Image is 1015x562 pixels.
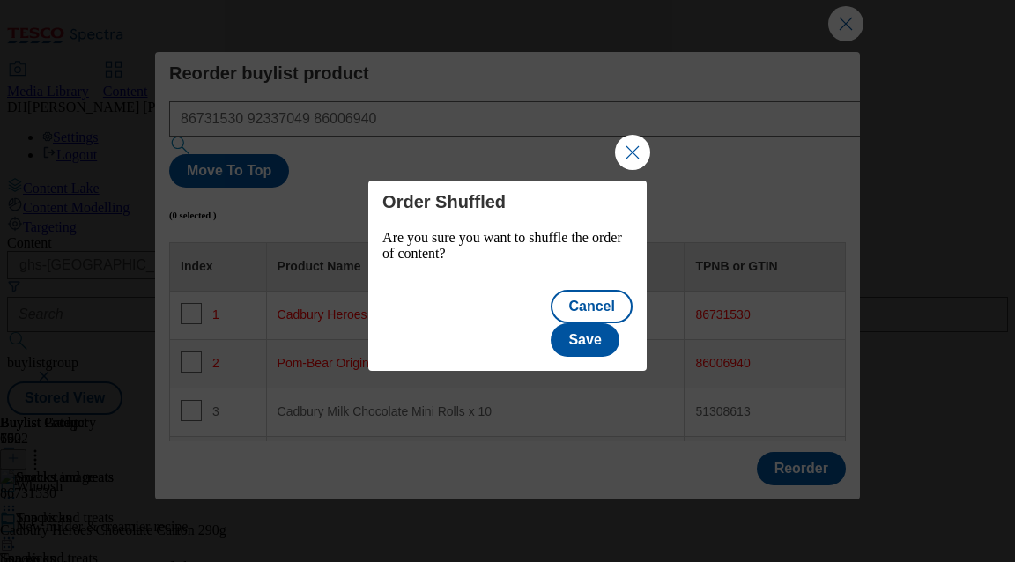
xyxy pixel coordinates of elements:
[551,323,619,357] button: Save
[368,181,647,371] div: Modal
[615,135,650,170] button: Close Modal
[382,191,633,212] h4: Order Shuffled
[551,290,632,323] button: Cancel
[382,230,633,262] p: Are you sure you want to shuffle the order of content?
